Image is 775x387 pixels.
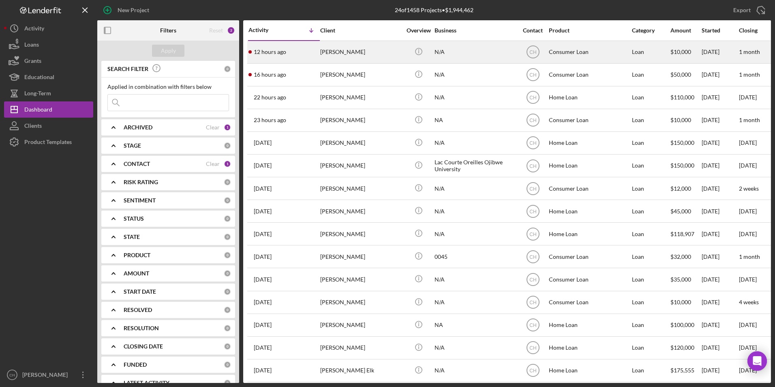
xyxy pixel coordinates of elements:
[224,142,231,149] div: 0
[632,200,670,222] div: Loan
[529,322,536,328] text: CH
[161,45,176,57] div: Apply
[254,276,272,283] time: 2025-07-29 18:01
[4,37,93,53] button: Loans
[320,110,401,131] div: [PERSON_NAME]
[24,134,72,152] div: Product Templates
[395,7,473,13] div: 24 of 1458 Projects • $1,944,462
[549,178,630,199] div: Consumer Loan
[529,163,536,169] text: CH
[107,66,148,72] b: SEARCH FILTER
[529,95,536,101] text: CH
[529,49,536,55] text: CH
[549,64,630,86] div: Consumer Loan
[549,200,630,222] div: Home Loan
[435,27,516,34] div: Business
[24,53,41,71] div: Grants
[529,186,536,191] text: CH
[24,118,42,136] div: Clients
[702,27,738,34] div: Started
[435,155,516,176] div: Lac Courte Oreilles Ojibwe University
[632,87,670,108] div: Loan
[248,27,284,33] div: Activity
[529,254,536,260] text: CH
[24,69,54,87] div: Educational
[224,178,231,186] div: 0
[518,27,548,34] div: Contact
[320,314,401,336] div: [PERSON_NAME]
[224,306,231,314] div: 0
[224,233,231,241] div: 0
[224,270,231,277] div: 0
[254,117,286,123] time: 2025-08-12 14:31
[739,162,757,169] time: [DATE]
[670,269,701,290] div: $35,000
[4,85,93,101] button: Long-Term
[739,253,760,260] time: 1 month
[107,84,229,90] div: Applied in combination with filters below
[320,155,401,176] div: [PERSON_NAME]
[632,132,670,154] div: Loan
[320,337,401,359] div: [PERSON_NAME]
[9,373,15,377] text: CH
[632,178,670,199] div: Loan
[254,140,272,146] time: 2025-08-11 12:25
[4,134,93,150] button: Product Templates
[403,27,434,34] div: Overview
[702,269,738,290] div: [DATE]
[702,64,738,86] div: [DATE]
[4,69,93,85] button: Educational
[435,200,516,222] div: N/A
[702,132,738,154] div: [DATE]
[160,27,176,34] b: Filters
[702,337,738,359] div: [DATE]
[529,140,536,146] text: CH
[529,368,536,374] text: CH
[529,118,536,123] text: CH
[4,118,93,134] a: Clients
[435,87,516,108] div: N/A
[124,197,156,204] b: SENTIMENT
[529,209,536,214] text: CH
[670,41,701,63] div: $10,000
[549,155,630,176] div: Home Loan
[254,162,272,169] time: 2025-08-08 17:50
[549,223,630,245] div: Home Loan
[435,132,516,154] div: N/A
[124,307,152,313] b: RESOLVED
[4,20,93,37] a: Activity
[632,155,670,176] div: Loan
[435,269,516,290] div: N/A
[670,292,701,313] div: $10,000
[435,246,516,267] div: 0045
[124,361,147,368] b: FUNDED
[118,2,149,18] div: New Project
[739,299,759,305] time: 4 weeks
[227,26,235,34] div: 2
[702,246,738,267] div: [DATE]
[206,124,220,131] div: Clear
[254,208,272,215] time: 2025-08-07 15:44
[435,292,516,313] div: N/A
[224,343,231,350] div: 0
[320,223,401,245] div: [PERSON_NAME]
[702,200,738,222] div: [DATE]
[209,27,223,34] div: Reset
[670,110,701,131] div: $10,000
[702,223,738,245] div: [DATE]
[124,325,159,331] b: RESOLUTION
[549,27,630,34] div: Product
[124,179,158,185] b: RISK RATING
[632,337,670,359] div: Loan
[124,380,169,386] b: LATEST ACTIVITY
[670,337,701,359] div: $120,000
[549,246,630,267] div: Consumer Loan
[320,132,401,154] div: [PERSON_NAME]
[4,53,93,69] button: Grants
[632,110,670,131] div: Loan
[254,322,272,328] time: 2025-07-25 19:06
